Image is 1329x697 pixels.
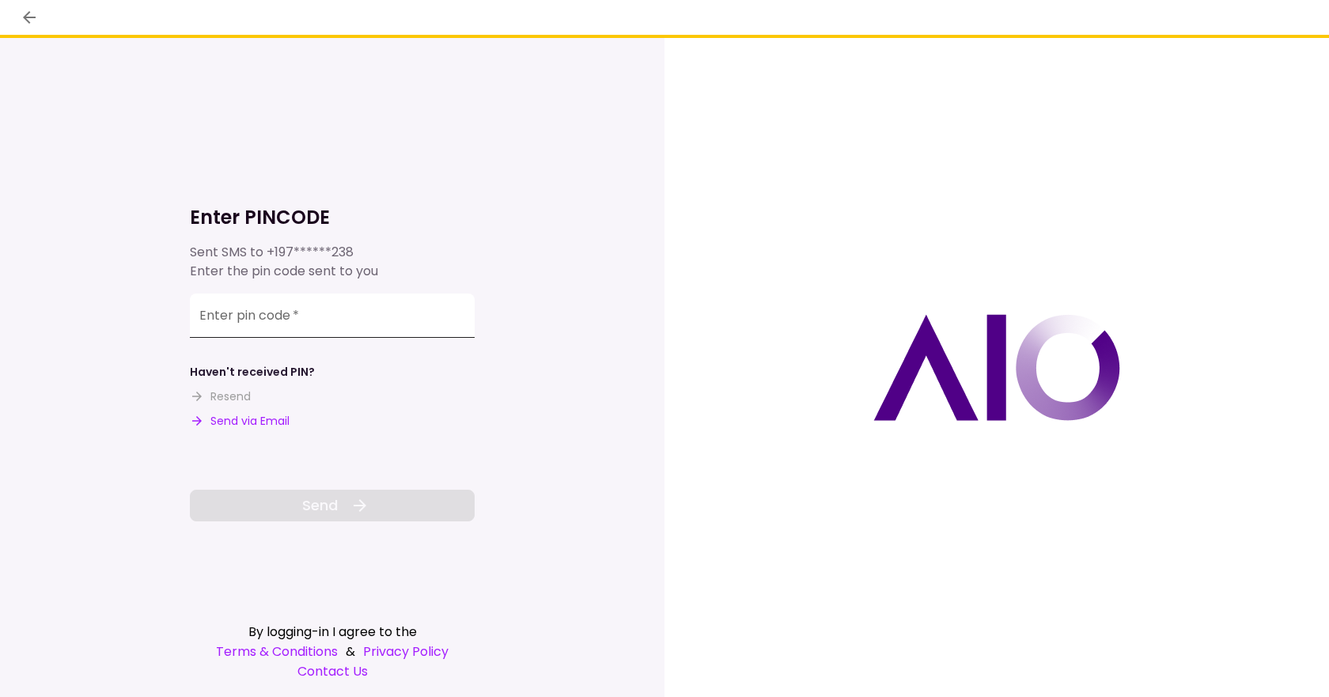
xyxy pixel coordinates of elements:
[216,642,338,661] a: Terms & Conditions
[190,205,475,230] h1: Enter PINCODE
[873,314,1120,421] img: AIO logo
[16,4,43,31] button: back
[363,642,449,661] a: Privacy Policy
[190,243,475,281] div: Sent SMS to Enter the pin code sent to you
[302,494,338,516] span: Send
[190,364,315,381] div: Haven't received PIN?
[190,413,290,430] button: Send via Email
[190,622,475,642] div: By logging-in I agree to the
[190,642,475,661] div: &
[190,388,251,405] button: Resend
[190,661,475,681] a: Contact Us
[190,490,475,521] button: Send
